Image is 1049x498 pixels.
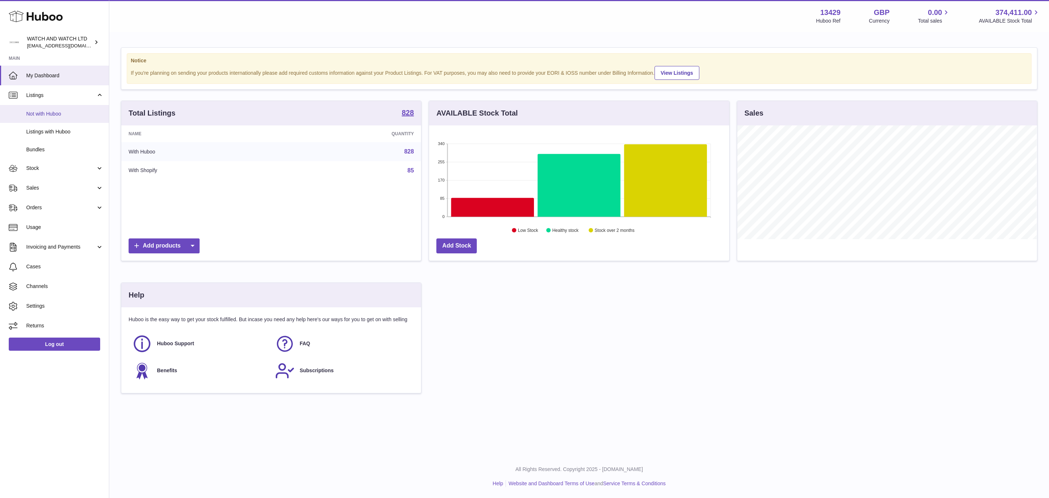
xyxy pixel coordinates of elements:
[132,361,268,381] a: Benefits
[404,148,414,155] a: 828
[506,480,665,487] li: and
[408,167,414,174] a: 85
[744,108,763,118] h3: Sales
[300,367,334,374] span: Subscriptions
[26,322,103,329] span: Returns
[26,128,103,135] span: Listings with Huboo
[131,57,1028,64] strong: Notice
[595,228,634,233] text: Stock over 2 months
[26,303,103,310] span: Settings
[995,8,1032,17] span: 374,411.00
[26,165,96,172] span: Stock
[918,8,950,24] a: 0.00 Total sales
[443,214,445,219] text: 0
[283,125,421,142] th: Quantity
[493,481,503,486] a: Help
[440,196,445,201] text: 85
[27,35,93,49] div: WATCH AND WATCH LTD
[26,72,103,79] span: My Dashboard
[603,481,666,486] a: Service Terms & Conditions
[518,228,538,233] text: Low Stock
[129,316,414,323] p: Huboo is the easy way to get your stock fulfilled. But incase you need any help here's our ways f...
[300,340,310,347] span: FAQ
[553,228,579,233] text: Healthy stock
[874,8,889,17] strong: GBP
[918,17,950,24] span: Total sales
[26,224,103,231] span: Usage
[275,334,410,354] a: FAQ
[9,37,20,48] img: internalAdmin-13429@internal.huboo.com
[869,17,890,24] div: Currency
[129,290,144,300] h3: Help
[979,8,1040,24] a: 374,411.00 AVAILABLE Stock Total
[132,334,268,354] a: Huboo Support
[26,263,103,270] span: Cases
[129,108,176,118] h3: Total Listings
[402,109,414,116] strong: 828
[928,8,942,17] span: 0.00
[26,184,96,191] span: Sales
[508,481,594,486] a: Website and Dashboard Terms of Use
[129,238,200,253] a: Add products
[157,367,177,374] span: Benefits
[27,43,107,48] span: [EMAIL_ADDRESS][DOMAIN_NAME]
[26,110,103,117] span: Not with Huboo
[438,141,444,146] text: 340
[979,17,1040,24] span: AVAILABLE Stock Total
[438,178,444,182] text: 170
[26,92,96,99] span: Listings
[816,17,841,24] div: Huboo Ref
[438,160,444,164] text: 255
[436,238,477,253] a: Add Stock
[121,142,283,161] td: With Huboo
[402,109,414,118] a: 828
[121,125,283,142] th: Name
[655,66,699,80] a: View Listings
[26,283,103,290] span: Channels
[26,204,96,211] span: Orders
[436,108,518,118] h3: AVAILABLE Stock Total
[26,244,96,250] span: Invoicing and Payments
[9,338,100,351] a: Log out
[131,65,1028,80] div: If you're planning on sending your products internationally please add required customs informati...
[121,161,283,180] td: With Shopify
[820,8,841,17] strong: 13429
[275,361,410,381] a: Subscriptions
[115,466,1043,473] p: All Rights Reserved. Copyright 2025 - [DOMAIN_NAME]
[157,340,194,347] span: Huboo Support
[26,146,103,153] span: Bundles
